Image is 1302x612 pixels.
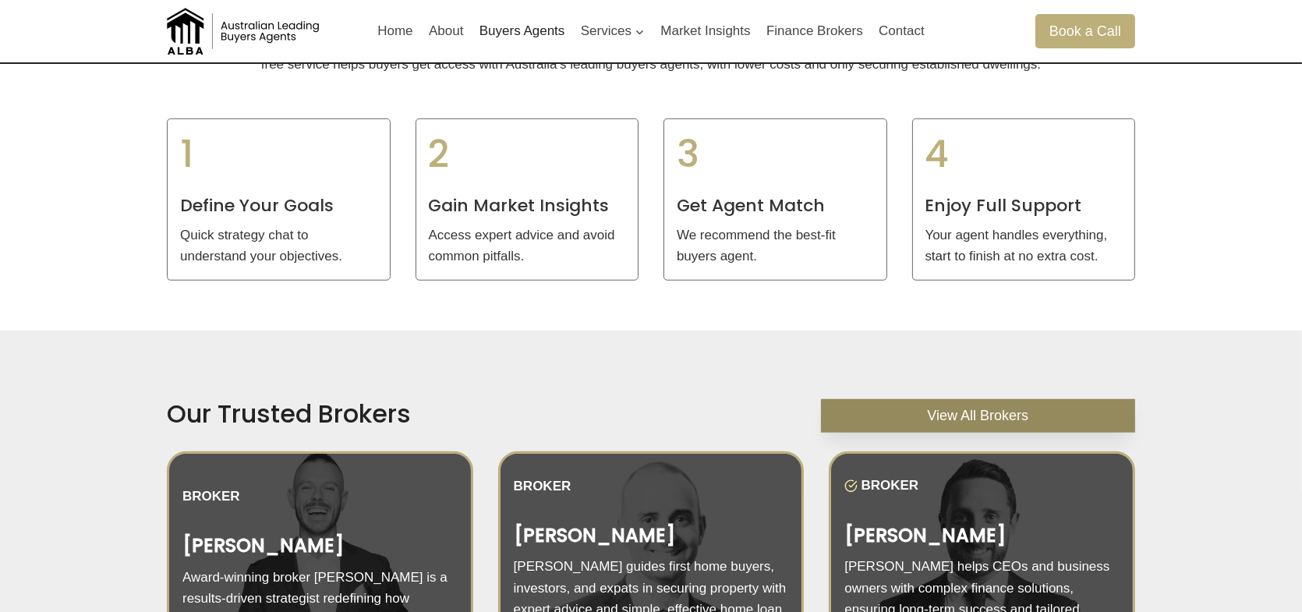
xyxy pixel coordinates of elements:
[844,522,1006,548] strong: [PERSON_NAME]
[677,196,874,216] h4: Get Agent Match
[677,132,874,177] h1: 3
[759,12,871,50] a: Finance Brokers
[182,489,240,504] strong: BROKER
[677,225,874,267] p: We recommend the best-fit buyers agent.
[925,225,1123,267] p: Your agent handles everything, start to finish at no extra cost.
[1035,14,1135,48] a: Book a Call
[180,132,377,177] h1: 1
[925,196,1123,216] h4: Enjoy Full Support
[871,12,932,50] a: Contact
[472,12,573,50] a: Buyers Agents
[180,225,377,267] p: Quick strategy chat to understand your objectives.
[925,132,1123,177] h1: 4
[429,196,626,216] h4: Gain Market Insights
[182,532,344,558] strong: [PERSON_NAME]
[514,522,675,548] strong: [PERSON_NAME]
[429,225,626,267] p: Access expert advice and avoid common pitfalls.
[167,8,323,55] img: Australian Leading Buyers Agents
[370,12,421,50] a: Home
[653,12,759,50] a: Market Insights
[180,196,377,216] h4: Define Your Goals
[862,478,919,493] strong: BROKER
[821,399,1135,433] a: View All Brokers
[514,479,571,493] strong: BROKER
[927,405,1028,427] span: View All Brokers
[370,12,932,50] nav: Primary Navigation
[429,132,626,177] h1: 2
[573,12,653,50] button: Child menu of Services
[167,399,796,429] h2: Our Trusted Brokers
[421,12,472,50] a: About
